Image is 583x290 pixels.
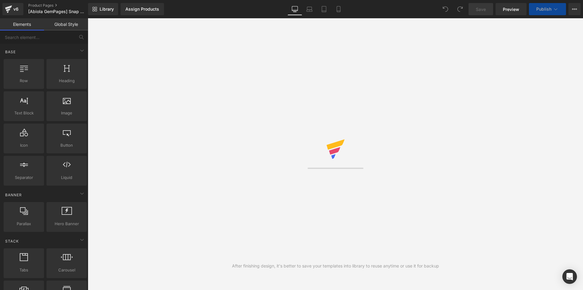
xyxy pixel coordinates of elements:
span: Publish [536,7,551,12]
span: Separator [5,174,42,181]
a: Desktop [288,3,302,15]
button: Publish [529,3,566,15]
span: Icon [5,142,42,148]
div: Assign Products [125,7,159,12]
span: Heading [48,78,85,84]
a: Product Pages [28,3,98,8]
span: Save [476,6,486,12]
div: v6 [12,5,20,13]
a: Tablet [317,3,331,15]
span: Image [48,110,85,116]
div: Open Intercom Messenger [562,269,577,284]
span: Stack [5,238,19,244]
span: Text Block [5,110,42,116]
a: Preview [496,3,527,15]
span: Carousel [48,267,85,273]
span: Banner [5,192,22,198]
span: Library [100,6,114,12]
span: Button [48,142,85,148]
button: More [568,3,581,15]
span: [Abiola GemPages] Snap Grip Luxe [28,9,87,14]
button: Redo [454,3,466,15]
span: Liquid [48,174,85,181]
a: Laptop [302,3,317,15]
a: v6 [2,3,23,15]
span: Tabs [5,267,42,273]
span: Row [5,78,42,84]
a: Global Style [44,18,88,30]
button: Undo [439,3,452,15]
a: Mobile [331,3,346,15]
span: Preview [503,6,519,12]
span: Hero Banner [48,221,85,227]
div: After finishing design, it's better to save your templates into library to reuse anytime or use i... [232,263,439,269]
a: New Library [88,3,118,15]
span: Parallax [5,221,42,227]
span: Base [5,49,16,55]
